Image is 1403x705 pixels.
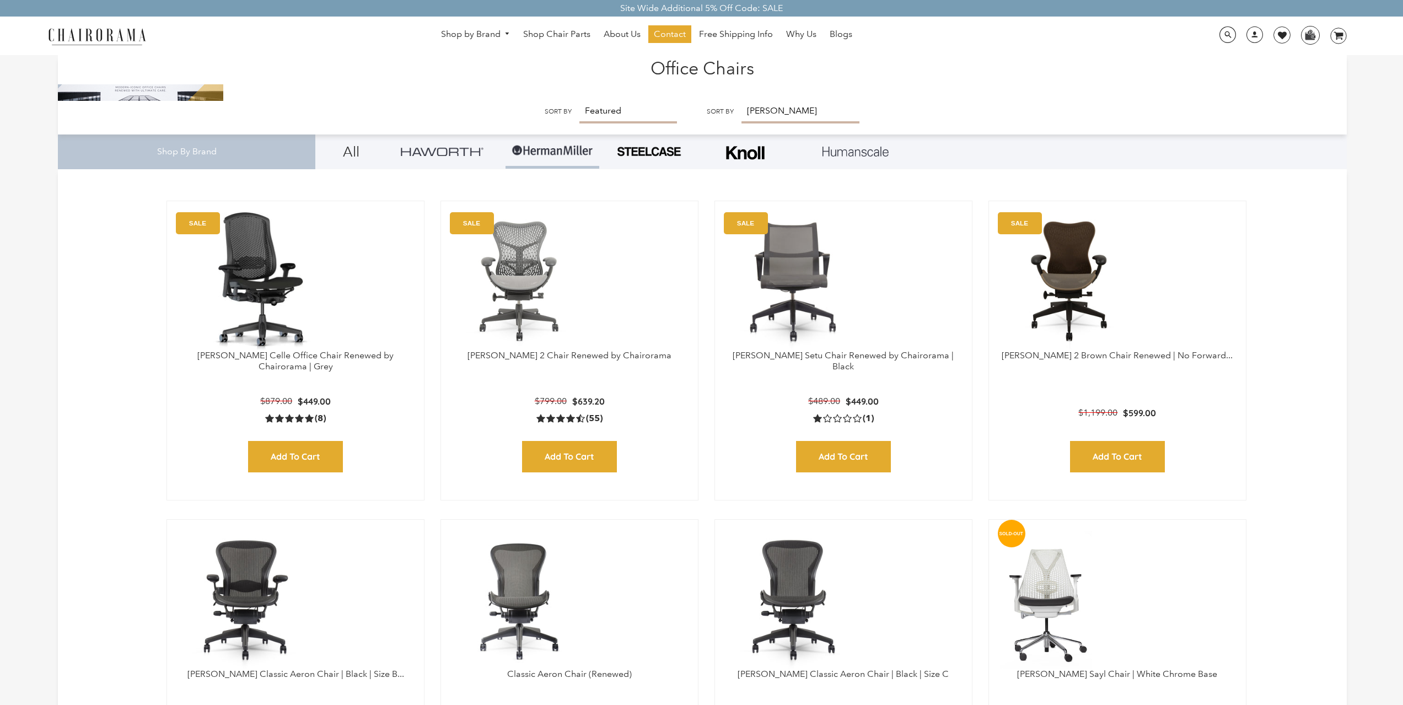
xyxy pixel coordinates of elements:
a: Contact [648,25,691,43]
text: SALE [737,219,754,227]
img: PHOTO-2024-07-09-00-53-10-removebg-preview.png [616,146,682,158]
a: 4.5 rating (55 votes) [536,412,603,424]
span: About Us [604,29,641,40]
a: [PERSON_NAME] Classic Aeron Chair | Black | Size B... [187,669,404,679]
div: Shop By Brand [58,134,316,169]
a: [PERSON_NAME] 2 Brown Chair Renewed | No Forward... [1002,350,1233,360]
a: Herman Miller Celle Office Chair Renewed by Chairorama | Grey - chairorama Herman Miller Celle Of... [178,212,413,350]
span: Shop Chair Parts [523,29,590,40]
span: $449.00 [846,396,879,407]
img: Classic Aeron Chair (Renewed) - chairorama [452,531,590,669]
span: $879.00 [260,396,292,406]
input: Add to Cart [1070,441,1165,472]
a: Herman Miller Mirra 2 Brown Chair Renewed | No Forward Tilt | - chairorama Herman Miller Mirra 2 ... [1000,212,1235,350]
span: (8) [315,413,326,424]
span: $599.00 [1123,407,1156,418]
a: [PERSON_NAME] 2 Chair Renewed by Chairorama [467,350,671,360]
input: Add to Cart [522,441,617,472]
input: Add to Cart [796,441,891,472]
a: Why Us [781,25,822,43]
img: Herman Miller Sayl Chair | White Chrome Base - chairorama [1000,531,1092,669]
a: Blogs [824,25,858,43]
a: Shop by Brand [436,26,516,43]
h1: Office Chairs [69,55,1336,79]
a: [PERSON_NAME] Celle Office Chair Renewed by Chairorama | Grey [197,350,394,372]
a: Herman Miller Classic Aeron Chair | Black | Size B (Renewed) - chairorama Herman Miller Classic A... [178,531,413,669]
a: 1.0 rating (1 votes) [813,412,874,424]
img: Herman Miller Setu Chair Renewed by Chairorama | Black - chairorama [726,212,864,350]
a: Free Shipping Info [694,25,778,43]
a: Herman Miller Sayl Chair | White Chrome Base - chairorama Herman Miller Sayl Chair | White Chrome... [1000,531,1235,669]
span: $1,199.00 [1078,407,1117,418]
span: (55) [586,413,603,424]
img: WhatsApp_Image_2024-07-12_at_16.23.01.webp [1302,26,1319,43]
img: Herman Miller Celle Office Chair Renewed by Chairorama | Grey - chairorama [178,212,346,350]
a: Herman Miller Setu Chair Renewed by Chairorama | Black - chairorama Herman Miller Setu Chair Rene... [726,212,961,350]
text: SALE [189,219,206,227]
span: $489.00 [808,396,840,406]
img: Herman Miller Classic Aeron Chair | Black | Size C - chairorama [726,531,864,669]
a: [PERSON_NAME] Setu Chair Renewed by Chairorama | Black [733,350,954,372]
a: [PERSON_NAME] Classic Aeron Chair | Black | Size C [738,669,949,679]
span: $799.00 [535,396,567,406]
a: Herman Miller Classic Aeron Chair | Black | Size C - chairorama Herman Miller Classic Aeron Chair... [726,531,961,669]
span: Free Shipping Info [699,29,773,40]
a: [PERSON_NAME] Sayl Chair | White Chrome Base [1017,669,1217,679]
input: Add to Cart [248,441,343,472]
a: About Us [598,25,646,43]
span: Contact [654,29,686,40]
label: Sort by [545,107,572,116]
a: All [324,134,379,169]
span: $449.00 [298,396,331,407]
img: Group_4be16a4b-c81a-4a6e-a540-764d0a8faf6e.png [401,147,483,155]
img: Herman Miller Mirra 2 Chair Renewed by Chairorama - chairorama [452,212,590,350]
text: SALE [463,219,480,227]
text: SALE [1011,219,1028,227]
label: Sort by [707,107,734,116]
span: $639.20 [572,396,605,407]
img: Layer_1_1.png [823,147,889,157]
nav: DesktopNavigation [199,25,1094,46]
span: Blogs [830,29,852,40]
img: Herman Miller Classic Aeron Chair | Black | Size B (Renewed) - chairorama [178,531,316,669]
img: Frame_4.png [723,139,767,167]
a: Shop Chair Parts [518,25,596,43]
a: Classic Aeron Chair (Renewed) - chairorama Classic Aeron Chair (Renewed) - chairorama [452,531,687,669]
a: 5.0 rating (8 votes) [265,412,326,424]
img: Group-1.png [511,134,594,168]
img: chairorama [42,26,152,46]
a: Classic Aeron Chair (Renewed) [507,669,632,679]
span: (1) [863,413,874,424]
span: Why Us [786,29,816,40]
text: SOLD-OUT [999,530,1023,536]
img: Herman Miller Mirra 2 Brown Chair Renewed | No Forward Tilt | - chairorama [1000,212,1138,350]
a: Herman Miller Mirra 2 Chair Renewed by Chairorama - chairorama Herman Miller Mirra 2 Chair Renewe... [452,212,687,350]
